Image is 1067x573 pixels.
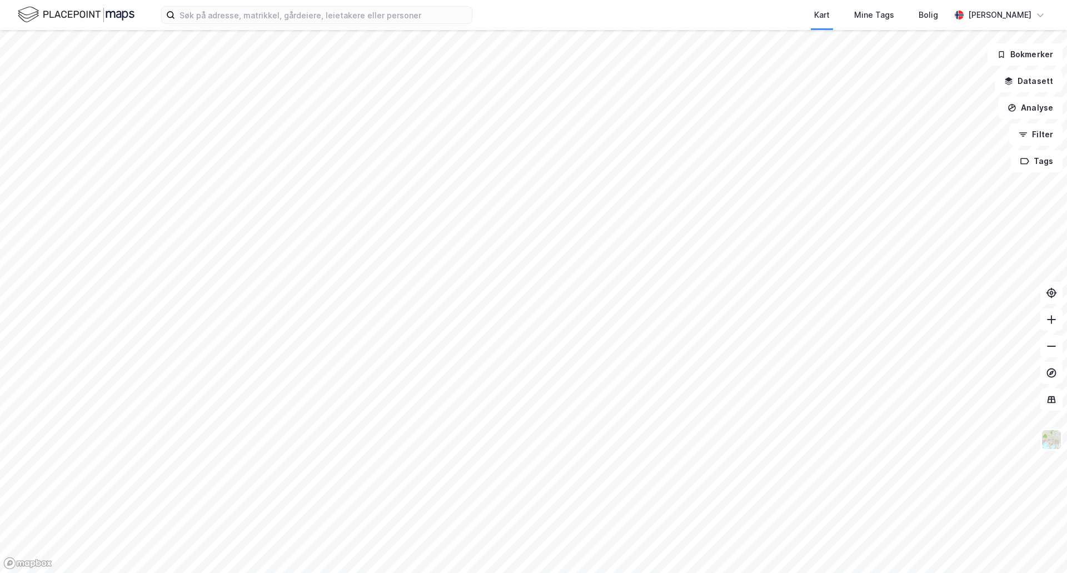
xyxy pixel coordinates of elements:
input: Søk på adresse, matrikkel, gårdeiere, leietakere eller personer [175,7,472,23]
div: Mine Tags [854,8,894,22]
div: [PERSON_NAME] [968,8,1031,22]
div: Kart [814,8,830,22]
div: Bolig [919,8,938,22]
img: logo.f888ab2527a4732fd821a326f86c7f29.svg [18,5,134,24]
